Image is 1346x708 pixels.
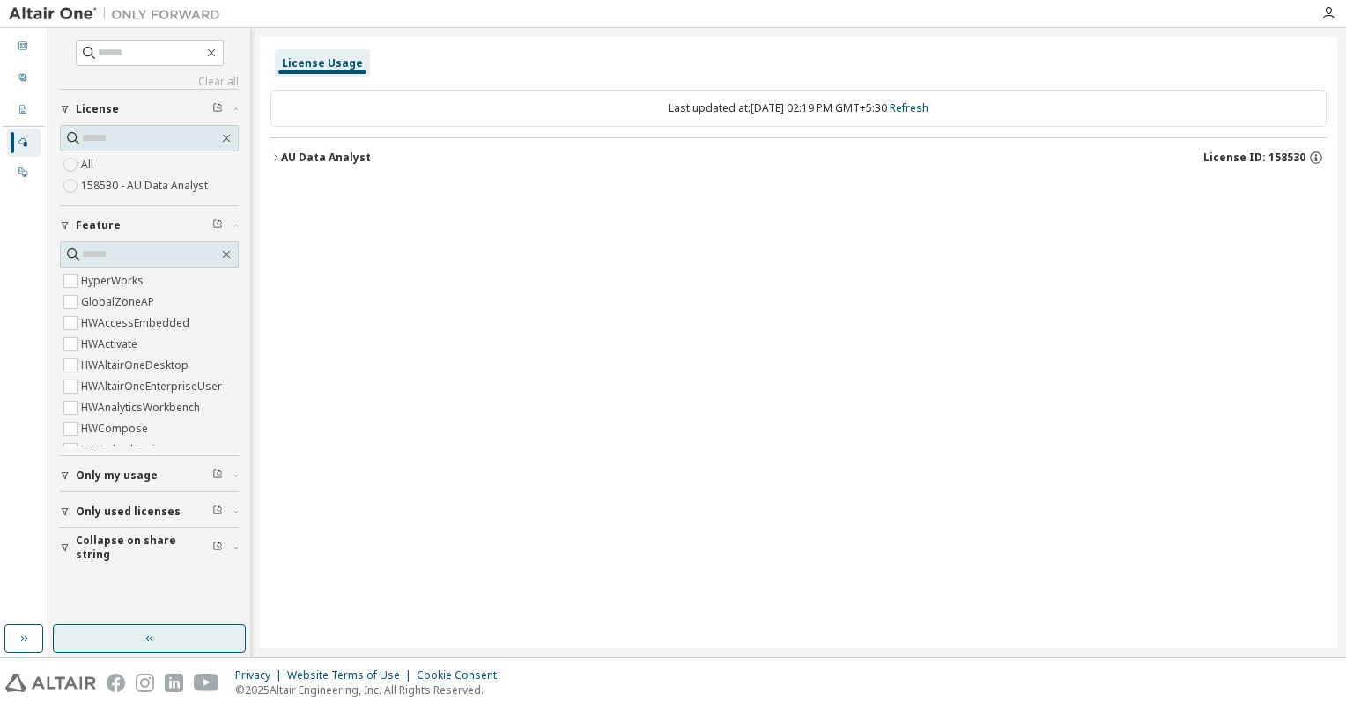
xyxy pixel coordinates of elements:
label: HyperWorks [81,270,147,291]
div: License Usage [282,56,363,70]
span: Only used licenses [76,505,181,519]
div: Last updated at: [DATE] 02:19 PM GMT+5:30 [270,90,1327,127]
div: Website Terms of Use [287,668,417,682]
button: Only used licenses [60,492,239,531]
img: altair_logo.svg [5,674,96,692]
span: Clear filter [212,505,223,519]
span: Feature [76,218,121,232]
button: Only my usage [60,456,239,495]
div: AU Data Analyst [281,151,371,165]
div: Company Profile [7,96,41,124]
span: License [76,102,119,116]
img: facebook.svg [107,674,125,692]
button: AU Data AnalystLicense ID: 158530 [270,138,1327,177]
div: User Profile [7,64,41,92]
span: Clear filter [212,541,223,555]
label: HWCompose [81,418,152,439]
img: Altair One [9,5,229,23]
label: HWAccessEmbedded [81,313,193,334]
button: Collapse on share string [60,528,239,567]
div: Managed [7,129,41,157]
div: Privacy [235,668,287,682]
span: Only my usage [76,468,158,483]
span: Clear filter [212,468,223,483]
label: HWActivate [81,334,141,355]
label: All [81,154,97,175]
label: HWAltairOneDesktop [81,355,192,376]
a: Clear all [60,75,239,89]
p: © 2025 Altair Engineering, Inc. All Rights Reserved. [235,682,507,697]
a: Refresh [890,100,928,115]
button: License [60,90,239,129]
span: License ID: 158530 [1203,151,1305,165]
label: HWAltairOneEnterpriseUser [81,376,226,397]
span: Clear filter [212,218,223,232]
img: youtube.svg [194,674,219,692]
label: GlobalZoneAP [81,291,158,313]
img: instagram.svg [136,674,154,692]
div: Dashboard [7,33,41,61]
span: Collapse on share string [76,534,212,562]
label: HWAnalyticsWorkbench [81,397,203,418]
img: linkedin.svg [165,674,183,692]
label: HWEmbedBasic [81,439,164,461]
span: Clear filter [212,102,223,116]
div: Cookie Consent [417,668,507,682]
button: Feature [60,206,239,245]
label: 158530 - AU Data Analyst [81,175,211,196]
div: On Prem [7,159,41,187]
